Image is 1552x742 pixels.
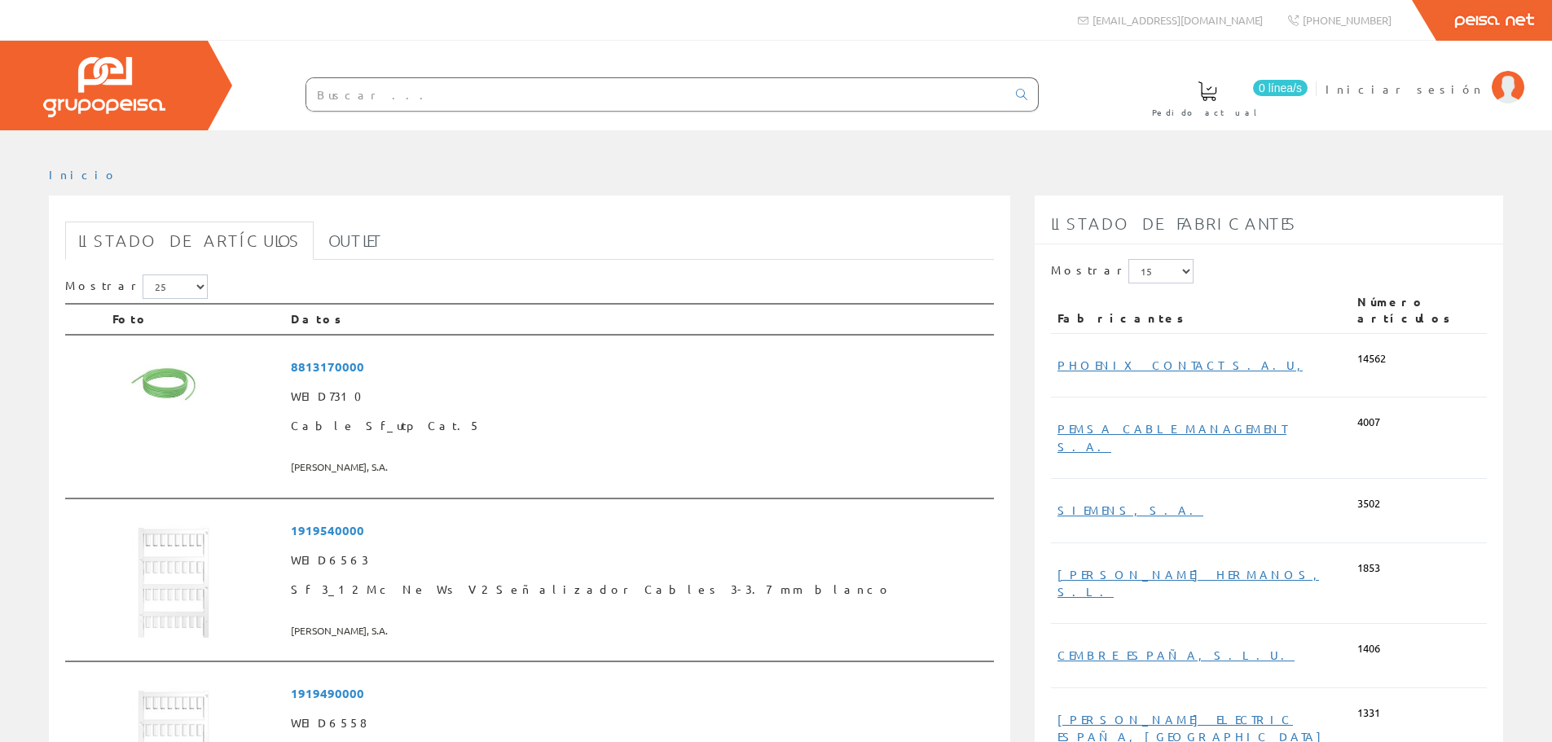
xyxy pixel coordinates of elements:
a: Listado de artículos [65,222,314,260]
span: Iniciar sesión [1326,81,1484,97]
span: 1331 [1357,705,1380,721]
span: [PERSON_NAME], S.A. [291,454,987,481]
span: Listado de fabricantes [1051,213,1297,233]
th: Foto [106,304,284,335]
th: Número artículos [1351,288,1487,333]
span: 0 línea/s [1253,80,1308,96]
span: WEID6563 [291,546,987,575]
span: WEID7310 [291,382,987,411]
input: Buscar ... [306,78,1006,111]
select: Mostrar [143,274,208,299]
label: Mostrar [65,274,208,299]
a: CEMBRE ESPAÑA, S.L.U. [1057,648,1295,662]
a: Outlet [315,222,396,260]
img: Grupo Peisa [43,57,165,117]
span: 1406 [1357,641,1380,656]
img: Foto artículo Cable Sf_utp Cat.5 (192x88.299465240642) [112,352,269,424]
a: PHOENIX CONTACT S.A.U, [1057,358,1303,372]
label: Mostrar [1051,259,1194,283]
span: [EMAIL_ADDRESS][DOMAIN_NAME] [1093,13,1263,27]
span: 4007 [1357,415,1380,430]
span: WEID6558 [291,709,987,738]
a: SIEMENS, S.A. [1057,503,1203,517]
select: Mostrar [1128,259,1194,283]
span: 1919540000 [291,516,987,546]
img: Foto artículo Sf 3_12 Mc Ne Ws V2 Señalizador Cables 3-3.7 mm blanco (150x150) [112,516,235,638]
span: 3502 [1357,496,1380,511]
span: Sf 3_12 Mc Ne Ws V2 Señalizador Cables 3-3.7 mm blanco [291,575,987,604]
span: 1853 [1357,560,1380,576]
th: Fabricantes [1051,288,1351,333]
span: [PHONE_NUMBER] [1303,13,1392,27]
span: 1919490000 [291,678,987,709]
a: [PERSON_NAME] HERMANOS, S.L. [1057,567,1319,599]
th: Datos [284,304,994,335]
span: 14562 [1357,351,1386,367]
span: [PERSON_NAME], S.A. [291,617,987,644]
span: 8813170000 [291,352,987,382]
span: Pedido actual [1152,104,1263,121]
a: PEMSA CABLE MANAGEMENT S.A. [1057,421,1286,453]
a: Iniciar sesión [1326,68,1524,83]
span: Cable Sf_utp Cat.5 [291,411,987,441]
a: Inicio [49,167,118,182]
